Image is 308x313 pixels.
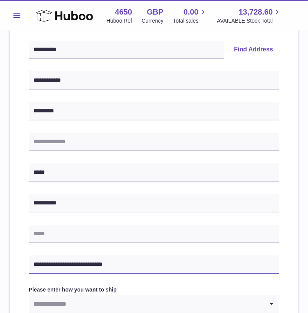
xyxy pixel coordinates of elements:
span: 13,728.60 [238,7,273,17]
span: Total sales [173,17,207,25]
strong: GBP [147,7,163,17]
button: Find Address [228,41,279,59]
div: Huboo Ref [106,17,132,25]
strong: 4650 [115,7,132,17]
label: Please enter how you want to ship [29,286,279,293]
span: 0.00 [184,7,199,17]
a: 0.00 Total sales [173,7,207,25]
div: Currency [142,17,164,25]
span: AVAILABLE Stock Total [217,17,282,25]
input: Search for option [29,295,264,313]
a: 13,728.60 AVAILABLE Stock Total [217,7,282,25]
